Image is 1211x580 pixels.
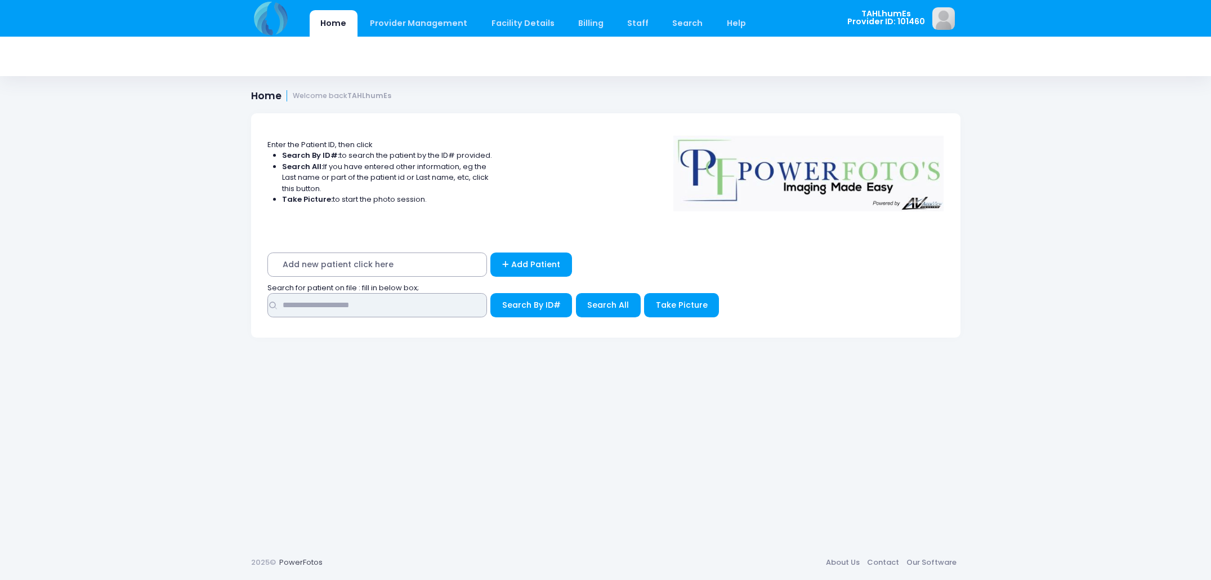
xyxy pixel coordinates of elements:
strong: Search By ID#: [282,150,339,161]
a: Facility Details [480,10,565,37]
span: TAHLhumEs Provider ID: 101460 [847,10,925,26]
a: Provider Management [359,10,479,37]
span: 2025© [251,557,276,568]
li: If you have entered other information, eg the Last name or part of the patient id or Last name, e... [282,161,493,194]
a: Add Patient [490,253,572,277]
strong: Take Picture: [282,194,333,205]
span: Enter the Patient ID, then click [267,139,373,150]
a: PowerFotos [279,557,323,568]
a: About Us [823,552,864,573]
img: Logo [668,128,949,211]
img: image [932,7,955,30]
a: Help [716,10,757,37]
span: Add new patient click here [267,253,487,277]
li: to start the photo session. [282,194,493,205]
button: Search All [576,293,641,317]
small: Welcome back [293,92,391,100]
a: Staff [616,10,660,37]
button: Search By ID# [490,293,572,317]
h1: Home [251,90,392,102]
span: Search for patient on file : fill in below box; [267,282,419,293]
span: Take Picture [656,299,708,311]
li: to search the patient by the ID# provided. [282,150,493,161]
strong: Search All: [282,161,323,172]
span: Search All [587,299,629,311]
button: Take Picture [644,293,719,317]
a: Billing [567,10,614,37]
a: Search [662,10,714,37]
a: Contact [864,552,903,573]
a: Our Software [903,552,960,573]
span: Search By ID# [502,299,561,311]
strong: TAHLhumEs [347,91,391,100]
a: Home [310,10,358,37]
